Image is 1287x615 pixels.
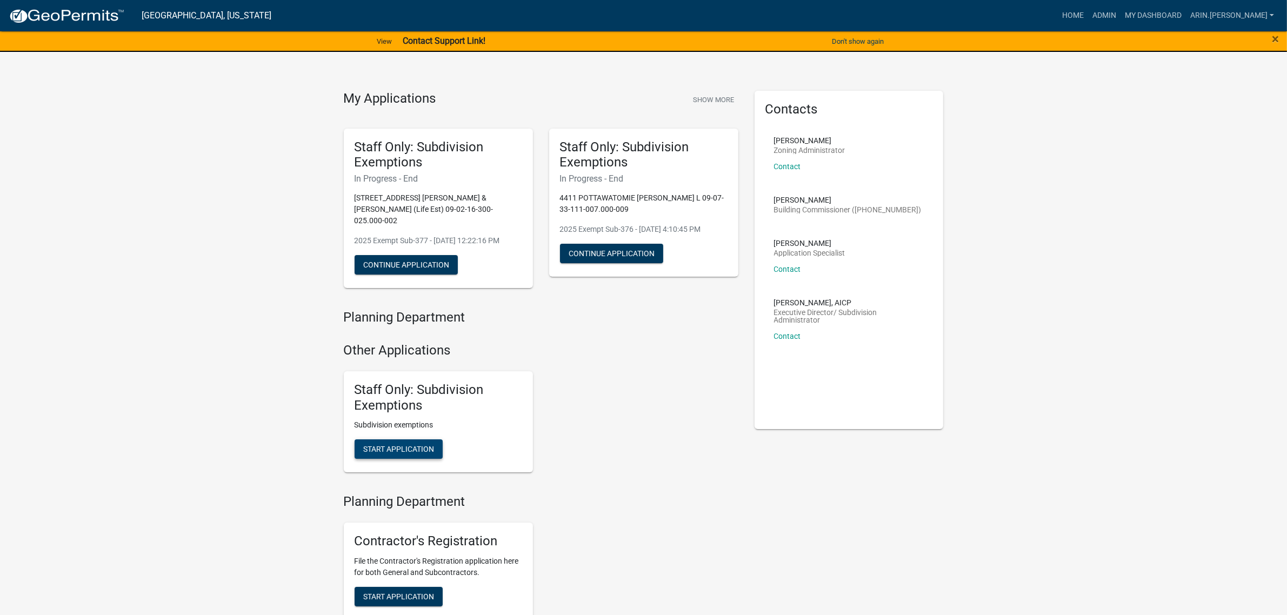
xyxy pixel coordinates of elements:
p: [PERSON_NAME] [774,239,845,247]
p: [PERSON_NAME] [774,137,845,144]
a: arin.[PERSON_NAME] [1186,5,1278,26]
button: Continue Application [560,244,663,263]
h6: In Progress - End [560,173,728,184]
wm-workflow-list-section: Other Applications [344,343,738,481]
h5: Staff Only: Subdivision Exemptions [560,139,728,171]
p: [STREET_ADDRESS] [PERSON_NAME] & [PERSON_NAME] (Life Est) 09-02-16-300-025.000-002 [355,192,522,226]
a: My Dashboard [1121,5,1186,26]
p: File the Contractor's Registration application here for both General and Subcontractors. [355,556,522,578]
h4: Planning Department [344,494,738,510]
h4: My Applications [344,91,436,107]
button: Close [1272,32,1279,45]
span: Start Application [363,592,434,601]
p: 4411 POTTAWATOMIE [PERSON_NAME] L 09-07-33-111-007.000-009 [560,192,728,215]
p: [PERSON_NAME] [774,196,922,204]
h5: Staff Only: Subdivision Exemptions [355,382,522,413]
a: Contact [774,265,801,273]
a: [GEOGRAPHIC_DATA], [US_STATE] [142,6,271,25]
a: Home [1058,5,1088,26]
h6: In Progress - End [355,173,522,184]
h4: Planning Department [344,310,738,325]
a: View [372,32,396,50]
h5: Contractor's Registration [355,533,522,549]
p: Application Specialist [774,249,845,257]
h4: Other Applications [344,343,738,358]
p: Building Commissioner ([PHONE_NUMBER]) [774,206,922,213]
p: [PERSON_NAME], AICP [774,299,924,306]
button: Show More [689,91,738,109]
p: Executive Director/ Subdivision Administrator [774,309,924,324]
button: Don't show again [828,32,888,50]
p: 2025 Exempt Sub-376 - [DATE] 4:10:45 PM [560,224,728,235]
button: Continue Application [355,255,458,275]
span: × [1272,31,1279,46]
button: Start Application [355,439,443,459]
button: Start Application [355,587,443,606]
a: Contact [774,162,801,171]
p: Subdivision exemptions [355,419,522,431]
span: Start Application [363,445,434,453]
a: Admin [1088,5,1121,26]
strong: Contact Support Link! [403,36,485,46]
p: 2025 Exempt Sub-377 - [DATE] 12:22:16 PM [355,235,522,246]
p: Zoning Administrator [774,146,845,154]
h5: Staff Only: Subdivision Exemptions [355,139,522,171]
h5: Contacts [765,102,933,117]
a: Contact [774,332,801,340]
